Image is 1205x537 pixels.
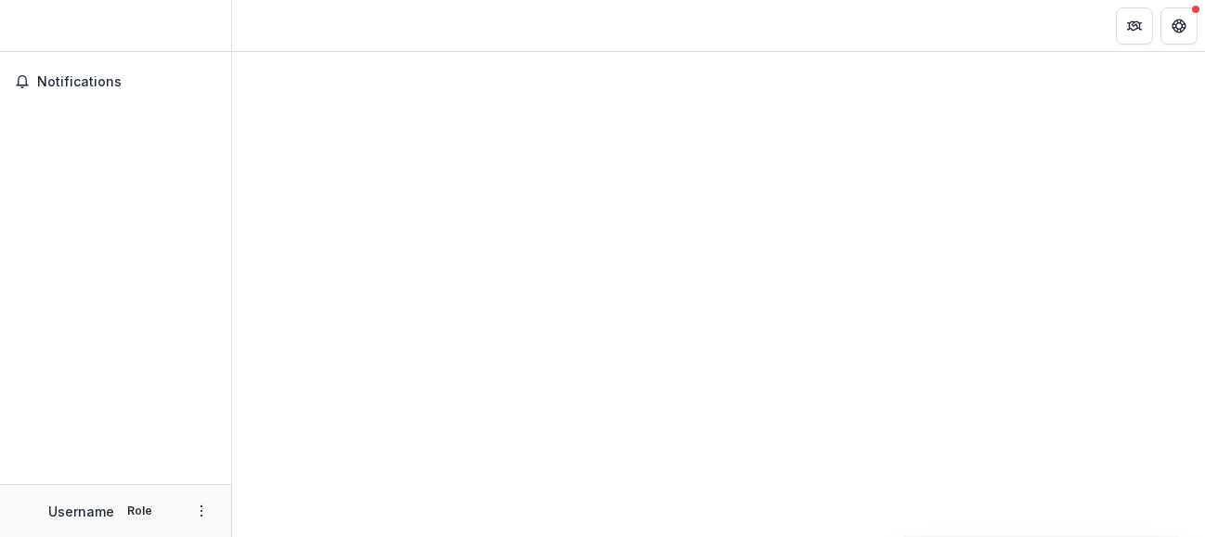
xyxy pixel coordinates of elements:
[37,74,216,90] span: Notifications
[1116,7,1153,45] button: Partners
[122,503,158,519] p: Role
[7,67,224,97] button: Notifications
[48,502,114,521] p: Username
[190,500,213,522] button: More
[1160,7,1198,45] button: Get Help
